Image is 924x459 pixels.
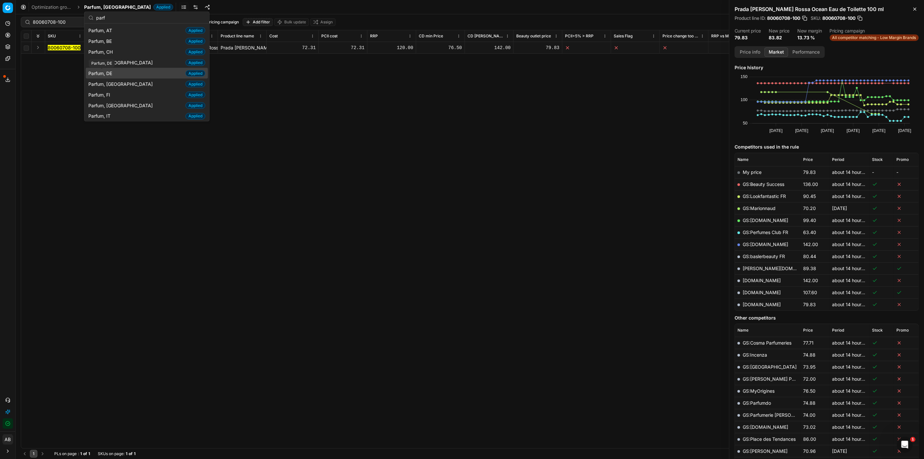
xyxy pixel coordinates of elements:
span: about 14 hours ago [832,278,873,283]
span: Applied [153,4,173,10]
span: Parfum, [GEOGRAPHIC_DATA] [88,59,155,66]
strong: of [83,451,87,456]
span: Name [738,157,749,162]
text: 100 [741,97,748,102]
button: Bulk update [274,18,309,26]
div: Suggestions [84,24,209,121]
span: SKU : [811,16,821,20]
span: PLs on page [54,451,77,456]
span: All competitor matching - Low Margin Brands [830,34,919,41]
span: 79.83 [803,169,816,175]
dd: 79.83 [735,34,761,41]
span: 80060708-100 [767,15,800,21]
span: Applied [186,113,205,120]
span: 77.71 [803,340,814,346]
span: about 14 hours ago [832,181,873,187]
span: Period [832,157,844,162]
span: Promo [897,157,909,162]
span: Product line name [221,33,254,39]
span: Parfum, [GEOGRAPHIC_DATA] [88,81,155,87]
text: [DATE] [898,128,911,133]
span: RRP [370,33,378,39]
text: 50 [743,121,748,125]
input: Search by SKU or title [33,19,104,25]
span: 142.00 [803,278,818,283]
dt: Current price [735,29,761,33]
span: 107.60 [803,290,817,295]
span: 1 [910,437,916,442]
a: GS:Beauty Success [743,181,784,187]
input: Search groups... [96,11,205,24]
h5: Competitors used in the rule [735,144,919,150]
span: about 14 hours ago [832,436,873,442]
a: GS:Place des Tendances [743,436,796,442]
span: 70.20 [803,205,816,211]
span: Price [803,157,813,162]
a: [DOMAIN_NAME] [743,290,781,295]
span: about 14 hours ago [832,254,873,259]
span: 74.88 [803,352,815,358]
a: [PERSON_NAME][DOMAIN_NAME] [743,266,818,271]
span: 73.95 [803,364,815,370]
a: GS:baslerbeauty FR [743,254,785,259]
span: Applied [186,59,205,66]
span: Applied [186,81,205,87]
span: Parfum, [GEOGRAPHIC_DATA] [88,102,155,109]
span: Applied [186,92,205,98]
button: Expand all [34,32,42,40]
dd: 83.82 [769,34,789,41]
span: Parfum, IT [88,113,113,119]
span: Cost [269,33,278,39]
span: about 14 hours ago [832,352,873,358]
span: 99.40 [803,217,816,223]
button: 80060708-100 [48,45,81,51]
strong: 1 [126,451,127,456]
a: GS:Incenza [743,352,767,358]
button: 1 [30,450,37,458]
dd: 13.73 % [797,34,822,41]
span: about 14 hours ago [832,193,873,199]
td: - [894,166,918,178]
span: Name [738,328,749,333]
span: Stock [872,328,883,333]
div: 120.00 [370,45,413,51]
span: about 14 hours ago [832,424,873,430]
div: 76.50 [419,45,462,51]
span: Price [803,328,813,333]
a: GS:[PERSON_NAME] Parfums [743,376,806,382]
text: [DATE] [821,128,834,133]
strong: 1 [88,451,90,456]
span: about 14 hours ago [832,290,873,295]
span: Beauty outlet price [516,33,551,39]
iframe: Intercom live chat [897,437,913,452]
button: Performance [788,47,824,57]
strong: 1 [80,451,82,456]
a: GS:Lookfantastic FR [743,193,786,199]
span: 136.00 [803,181,818,187]
div: : [54,451,90,456]
button: Assign [310,18,336,26]
div: 79.83 [516,45,559,51]
span: SKUs on page : [98,451,124,456]
button: Price info [736,47,764,57]
button: Expand [34,44,42,51]
span: about 14 hours ago [832,400,873,406]
text: [DATE] [770,128,783,133]
span: 70.96 [803,448,816,454]
a: [DOMAIN_NAME] [743,278,781,283]
span: 76.50 [803,388,815,394]
dt: New margin [797,29,822,33]
button: Go to previous page [21,450,29,458]
div: 36.25 [711,45,754,51]
span: 80060708-100 [822,15,855,21]
h5: Price history [735,64,919,71]
span: about 14 hours ago [832,412,873,418]
text: [DATE] [873,128,886,133]
span: SKU [48,33,56,39]
dt: New price [769,29,789,33]
button: Pricing campaign [204,18,241,26]
text: [DATE] [795,128,808,133]
span: Applied [186,70,205,77]
span: about 14 hours ago [832,169,873,175]
a: GS:[DOMAIN_NAME] [743,242,788,247]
